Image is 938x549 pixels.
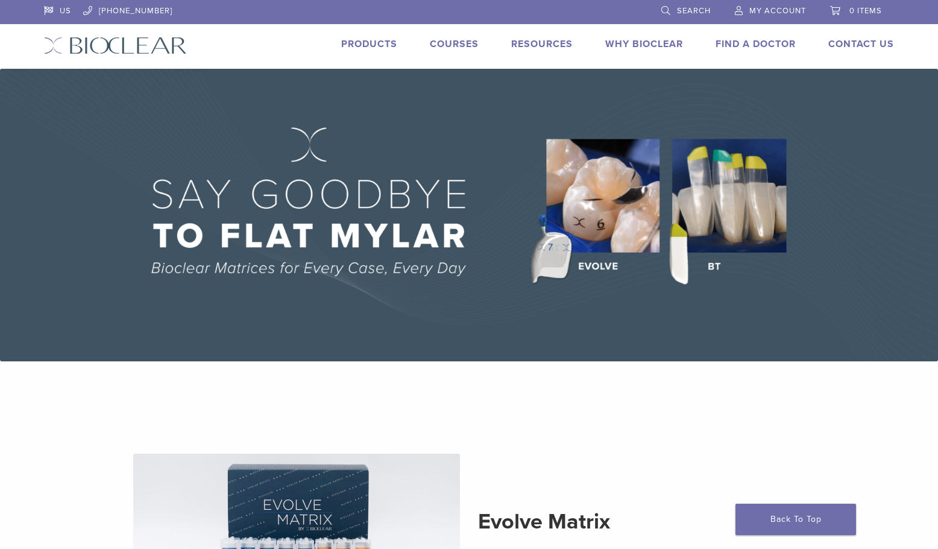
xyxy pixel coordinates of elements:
[828,38,894,50] a: Contact Us
[749,6,806,16] span: My Account
[716,38,796,50] a: Find A Doctor
[849,6,882,16] span: 0 items
[735,504,856,535] a: Back To Top
[677,6,711,16] span: Search
[605,38,683,50] a: Why Bioclear
[341,38,397,50] a: Products
[44,37,187,54] img: Bioclear
[478,507,805,536] h2: Evolve Matrix
[430,38,479,50] a: Courses
[511,38,573,50] a: Resources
